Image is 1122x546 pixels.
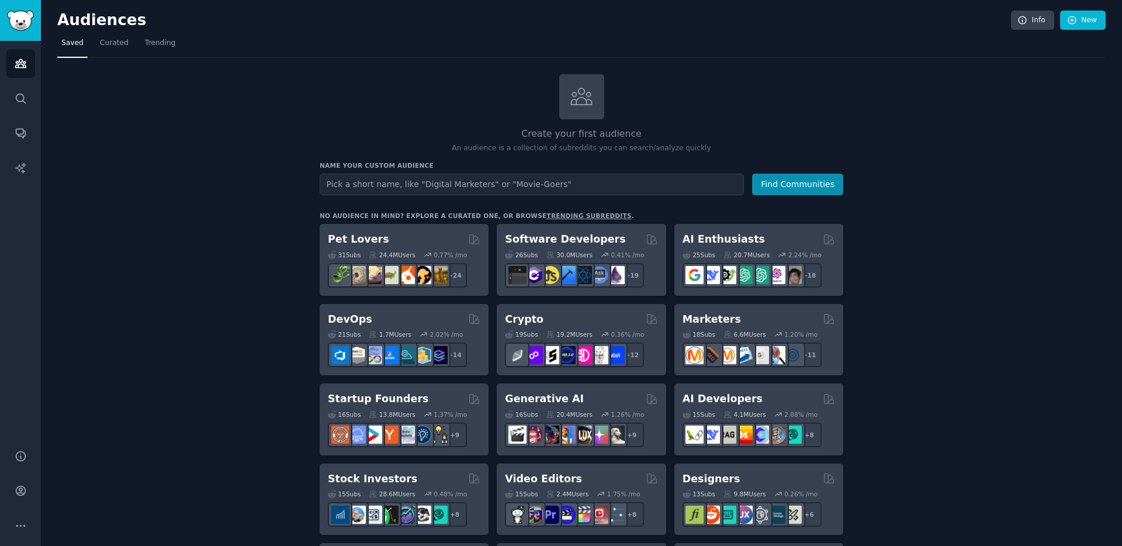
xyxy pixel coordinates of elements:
[546,251,593,259] div: 30.0M Users
[328,472,417,486] h2: Stock Investors
[505,312,543,327] h2: Crypto
[735,506,753,524] img: UXDesign
[1011,11,1054,30] a: Info
[505,232,625,247] h2: Software Developers
[702,266,720,284] img: DeepSeek
[525,346,543,364] img: 0xPolygon
[723,490,766,498] div: 9.8M Users
[752,174,843,195] button: Find Communities
[320,127,843,141] h2: Create your first audience
[590,266,608,284] img: AskComputerScience
[685,426,704,444] img: LangChain
[619,502,644,527] div: + 8
[348,426,366,444] img: SaaS
[364,426,382,444] img: startup
[718,346,736,364] img: AskMarketing
[546,212,631,219] a: trending subreddits
[683,392,763,406] h2: AI Developers
[685,506,704,524] img: typography
[525,506,543,524] img: editors
[784,266,802,284] img: ArtificalIntelligence
[541,266,559,284] img: learnjavascript
[574,346,592,364] img: defiblockchain
[348,506,366,524] img: ValueInvesting
[590,506,608,524] img: Youtubevideo
[141,34,179,58] a: Trending
[784,330,818,338] div: 1.20 % /mo
[683,232,765,247] h2: AI Enthusiasts
[797,343,822,367] div: + 11
[397,266,415,284] img: cockatiel
[590,346,608,364] img: CryptoNews
[797,423,822,447] div: + 8
[767,346,785,364] img: MarketingResearch
[430,426,448,444] img: growmybusiness
[718,266,736,284] img: AItoolsCatalog
[413,506,431,524] img: swingtrading
[328,410,361,419] div: 16 Sub s
[57,11,1011,30] h2: Audiences
[331,426,349,444] img: EntrepreneurRideAlong
[574,506,592,524] img: finalcutpro
[611,330,645,338] div: 0.36 % /mo
[685,346,704,364] img: content_marketing
[735,426,753,444] img: MistralAI
[797,502,822,527] div: + 6
[751,266,769,284] img: chatgpt_prompts_
[442,343,467,367] div: + 14
[683,330,715,338] div: 18 Sub s
[369,410,415,419] div: 13.8M Users
[434,490,467,498] div: 0.48 % /mo
[718,506,736,524] img: UI_Design
[100,38,129,49] span: Curated
[751,346,769,364] img: googleads
[505,490,538,498] div: 15 Sub s
[683,490,715,498] div: 13 Sub s
[546,410,593,419] div: 20.4M Users
[784,490,818,498] div: 0.26 % /mo
[145,38,175,49] span: Trending
[784,506,802,524] img: UX_Design
[508,266,527,284] img: software
[784,346,802,364] img: OnlineMarketing
[557,426,576,444] img: sdforall
[683,312,741,327] h2: Marketers
[331,266,349,284] img: herpetology
[546,330,593,338] div: 19.2M Users
[328,392,428,406] h2: Startup Founders
[7,11,34,31] img: GummySearch logo
[430,346,448,364] img: PlatformEngineers
[397,506,415,524] img: StocksAndTrading
[751,426,769,444] img: OpenSourceAI
[369,490,415,498] div: 28.6M Users
[320,143,843,154] p: An audience is a collection of subreddits you can search/analyze quickly
[348,346,366,364] img: AWS_Certified_Experts
[369,251,415,259] div: 24.4M Users
[328,232,389,247] h2: Pet Lovers
[797,263,822,288] div: + 18
[619,343,644,367] div: + 12
[331,506,349,524] img: dividends
[767,266,785,284] img: OpenAIDev
[380,266,399,284] img: turtle
[735,346,753,364] img: Emailmarketing
[619,263,644,288] div: + 19
[574,266,592,284] img: reactnative
[619,423,644,447] div: + 9
[751,506,769,524] img: userexperience
[574,426,592,444] img: FluxAI
[380,346,399,364] img: DevOpsLinks
[723,410,766,419] div: 4.1M Users
[607,346,625,364] img: defi_
[784,410,818,419] div: 2.88 % /mo
[525,266,543,284] img: csharp
[413,426,431,444] img: Entrepreneurship
[442,423,467,447] div: + 9
[328,330,361,338] div: 21 Sub s
[767,506,785,524] img: learndesign
[328,312,372,327] h2: DevOps
[434,251,467,259] div: 0.77 % /mo
[413,346,431,364] img: aws_cdk
[788,251,822,259] div: 2.24 % /mo
[57,34,88,58] a: Saved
